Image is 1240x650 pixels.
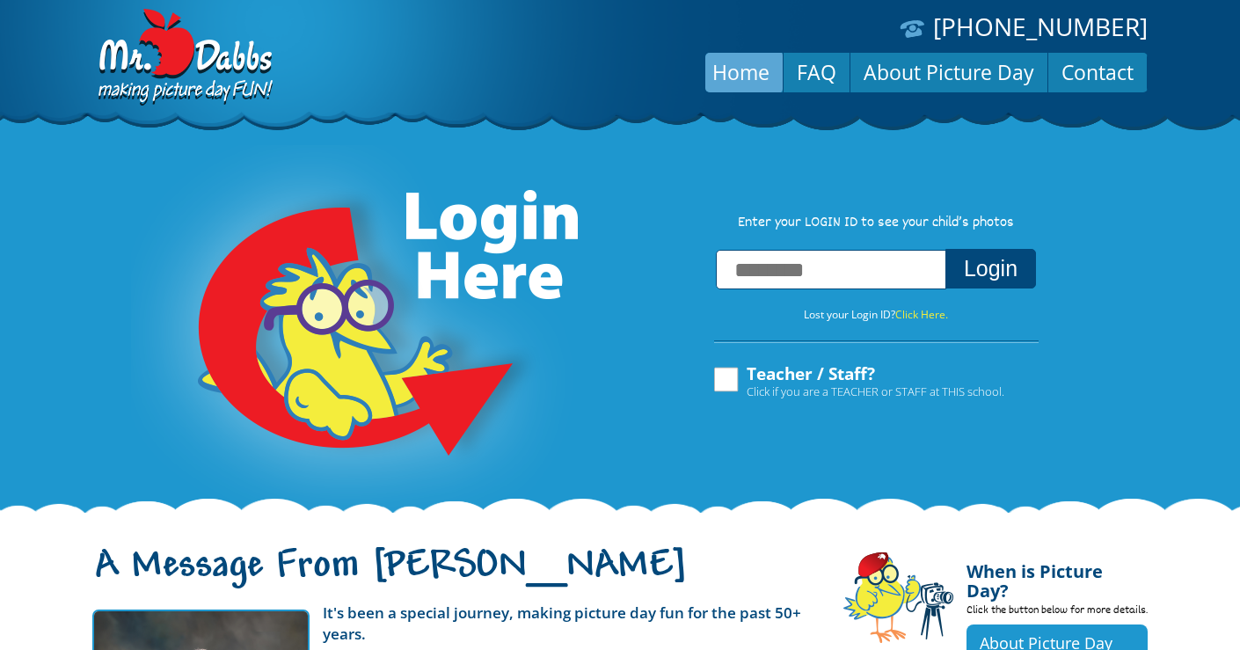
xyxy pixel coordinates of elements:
[696,305,1056,325] p: Lost your Login ID?
[696,214,1056,233] p: Enter your LOGIN ID to see your child’s photos
[850,51,1047,93] a: About Picture Day
[92,9,275,107] img: Dabbs Company
[784,51,850,93] a: FAQ
[131,145,581,515] img: Login Here
[895,307,948,322] a: Click Here.
[323,603,801,644] strong: It's been a special journey, making picture day fun for the past 50+ years.
[747,383,1004,400] span: Click if you are a TEACHER or STAFF at THIS school.
[966,551,1148,601] h4: When is Picture Day?
[945,249,1036,288] button: Login
[711,365,1004,398] label: Teacher / Staff?
[1048,51,1147,93] a: Contact
[933,10,1148,43] a: [PHONE_NUMBER]
[966,601,1148,624] p: Click the button below for more details.
[92,559,817,595] h1: A Message From [PERSON_NAME]
[699,51,783,93] a: Home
